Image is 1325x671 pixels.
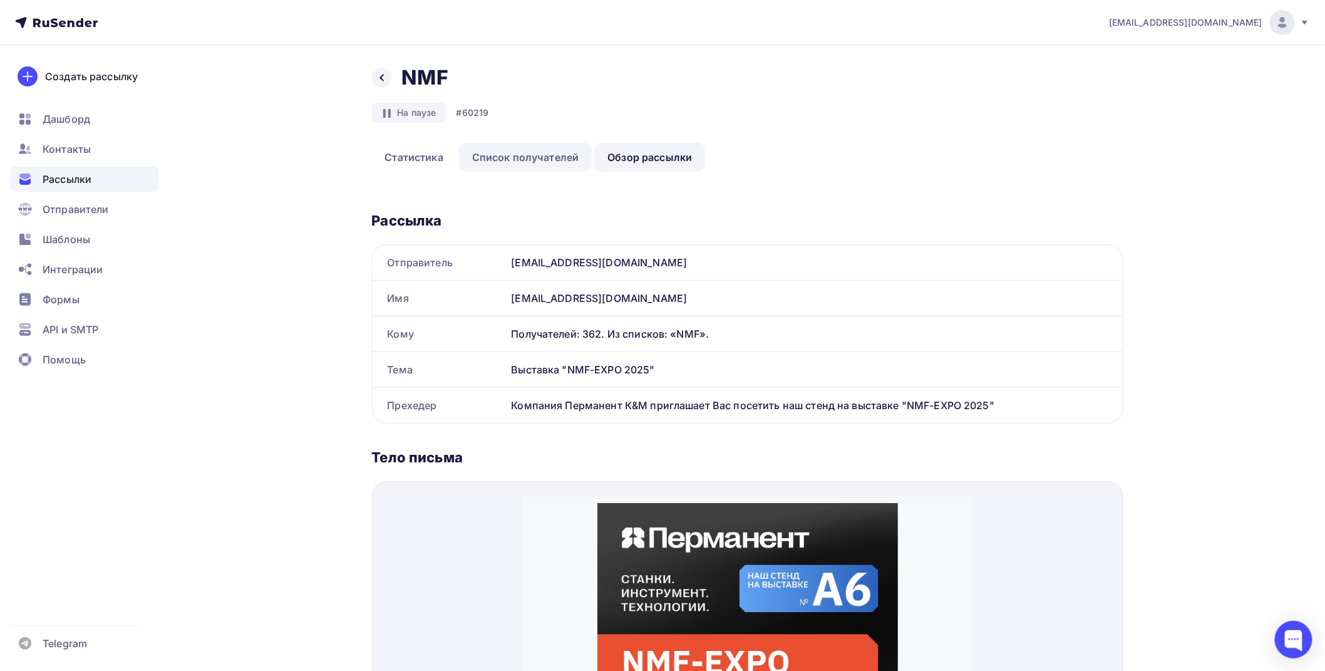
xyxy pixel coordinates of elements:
[594,143,705,172] a: Обзор рассылки
[10,227,159,252] a: Шаблоны
[10,197,159,222] a: Отправители
[507,281,1123,316] div: [EMAIL_ADDRESS][DOMAIN_NAME]
[456,107,489,119] div: #60219
[372,143,456,172] a: Статистика
[43,262,103,277] span: Интеграции
[43,322,98,337] span: API и SMTP
[43,352,86,367] span: Помощь
[373,316,507,351] div: Кому
[372,103,446,123] div: На паузе
[373,388,507,423] div: Прехедер
[43,142,91,157] span: Контакты
[373,352,507,387] div: Тема
[1109,10,1310,35] a: [EMAIL_ADDRESS][DOMAIN_NAME]
[10,107,159,132] a: Дашборд
[43,636,87,651] span: Telegram
[43,172,91,187] span: Рассылки
[372,212,1123,229] div: Рассылка
[10,137,159,162] a: Контакты
[507,352,1123,387] div: Выставка "NMF-EXPO 2025"
[373,245,507,280] div: Отправитель
[10,167,159,192] a: Рассылки
[43,112,90,127] span: Дашборд
[43,292,80,307] span: Формы
[507,388,1123,423] div: Компания Перманент К&М приглашает Вас посетить наш стенд на выставке "NMF-EXPO 2025"
[1109,16,1262,29] span: [EMAIL_ADDRESS][DOMAIN_NAME]
[507,245,1123,280] div: [EMAIL_ADDRESS][DOMAIN_NAME]
[373,281,507,316] div: Имя
[402,65,448,90] h2: NMF
[10,287,159,312] a: Формы
[459,143,592,172] a: Список получателей
[43,232,90,247] span: Шаблоны
[43,202,109,217] span: Отправители
[512,326,1108,341] div: Получателей: 362. Из списков: «NMF».
[45,69,138,84] div: Создать рассылку
[372,449,1123,466] div: Тело письма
